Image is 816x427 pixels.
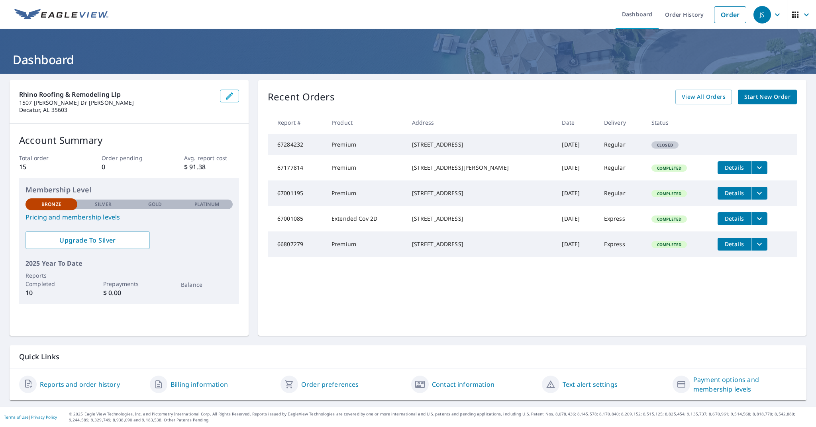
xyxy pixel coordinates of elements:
a: View All Orders [675,90,732,104]
td: 67177814 [268,155,325,180]
p: Recent Orders [268,90,335,104]
td: Premium [325,231,406,257]
th: Product [325,111,406,134]
p: Platinum [194,201,220,208]
span: View All Orders [682,92,726,102]
button: detailsBtn-66807279 [718,238,751,251]
p: Total order [19,154,74,162]
a: Order [714,6,746,23]
p: Reports Completed [25,271,77,288]
td: Express [598,206,645,231]
td: [DATE] [555,206,597,231]
span: Details [722,240,746,248]
td: Premium [325,134,406,155]
td: [DATE] [555,155,597,180]
a: Payment options and membership levels [693,375,797,394]
td: [DATE] [555,134,597,155]
p: | [4,415,57,419]
p: 10 [25,288,77,298]
td: Express [598,231,645,257]
td: 67284232 [268,134,325,155]
p: Prepayments [103,280,155,288]
span: Closed [652,142,678,148]
td: 66807279 [268,231,325,257]
a: Text alert settings [563,380,618,389]
button: detailsBtn-67177814 [718,161,751,174]
td: 67001195 [268,180,325,206]
div: JS [753,6,771,24]
p: $ 91.38 [184,162,239,172]
div: [STREET_ADDRESS][PERSON_NAME] [412,164,549,172]
a: Reports and order history [40,380,120,389]
th: Date [555,111,597,134]
th: Report # [268,111,325,134]
td: [DATE] [555,231,597,257]
td: [DATE] [555,180,597,206]
td: Regular [598,155,645,180]
p: Membership Level [25,184,233,195]
th: Status [645,111,711,134]
a: Terms of Use [4,414,29,420]
td: Regular [598,180,645,206]
a: Upgrade To Silver [25,231,150,249]
img: EV Logo [14,9,108,21]
td: Regular [598,134,645,155]
div: [STREET_ADDRESS] [412,215,549,223]
p: 1507 [PERSON_NAME] Dr [PERSON_NAME] [19,99,214,106]
div: [STREET_ADDRESS] [412,141,549,149]
td: 67001085 [268,206,325,231]
h1: Dashboard [10,51,806,68]
button: filesDropdownBtn-67177814 [751,161,767,174]
p: Balance [181,280,233,289]
p: 15 [19,162,74,172]
p: Quick Links [19,352,797,362]
a: Contact information [432,380,494,389]
p: Decatur, AL 35603 [19,106,214,114]
span: Upgrade To Silver [32,236,143,245]
button: detailsBtn-67001085 [718,212,751,225]
p: 2025 Year To Date [25,259,233,268]
p: © 2025 Eagle View Technologies, Inc. and Pictometry International Corp. All Rights Reserved. Repo... [69,411,812,423]
p: Gold [148,201,162,208]
p: Avg. report cost [184,154,239,162]
button: detailsBtn-67001195 [718,187,751,200]
span: Completed [652,165,686,171]
a: Pricing and membership levels [25,212,233,222]
span: Completed [652,191,686,196]
div: [STREET_ADDRESS] [412,240,549,248]
th: Address [406,111,556,134]
span: Details [722,215,746,222]
p: Order pending [102,154,157,162]
a: Order preferences [301,380,359,389]
p: Account Summary [19,133,239,147]
p: 0 [102,162,157,172]
td: Premium [325,180,406,206]
p: Silver [95,201,112,208]
a: Privacy Policy [31,414,57,420]
p: Rhino Roofing & Remodeling Llp [19,90,214,99]
td: Premium [325,155,406,180]
div: [STREET_ADDRESS] [412,189,549,197]
span: Completed [652,216,686,222]
button: filesDropdownBtn-66807279 [751,238,767,251]
span: Completed [652,242,686,247]
span: Start New Order [744,92,790,102]
p: $ 0.00 [103,288,155,298]
a: Billing information [171,380,228,389]
a: Start New Order [738,90,797,104]
span: Details [722,164,746,171]
button: filesDropdownBtn-67001085 [751,212,767,225]
p: Bronze [41,201,61,208]
td: Extended Cov 2D [325,206,406,231]
span: Details [722,189,746,197]
button: filesDropdownBtn-67001195 [751,187,767,200]
th: Delivery [598,111,645,134]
